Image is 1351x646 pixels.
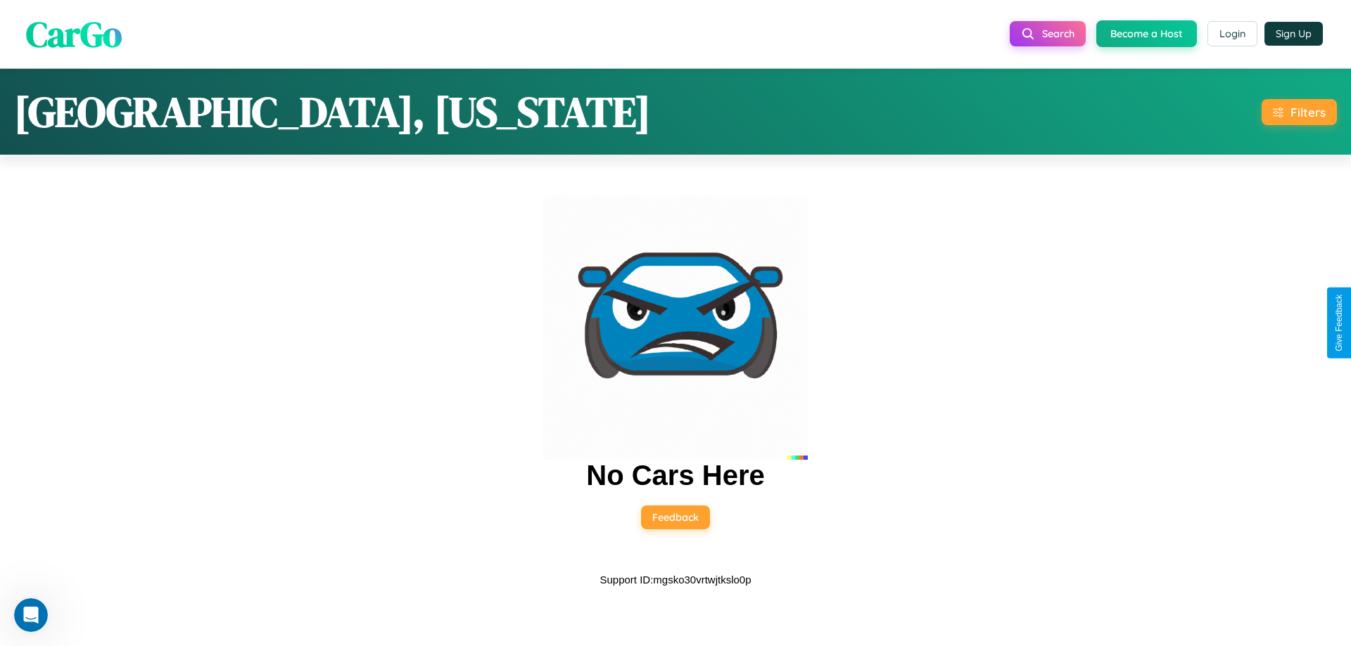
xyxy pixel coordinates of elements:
button: Filters [1262,99,1337,125]
button: Become a Host [1096,20,1197,47]
button: Feedback [641,505,710,529]
button: Search [1010,21,1086,46]
h1: [GEOGRAPHIC_DATA], [US_STATE] [14,83,651,141]
span: Search [1042,27,1074,40]
div: Give Feedback [1334,295,1344,351]
div: Filters [1290,105,1326,119]
span: CarGo [26,9,122,58]
img: car [543,195,808,460]
h2: No Cars Here [586,460,764,491]
p: Support ID: mgsko30vrtwjtkslo0p [600,570,751,589]
iframe: Intercom live chat [14,598,48,632]
button: Sign Up [1264,22,1323,46]
button: Login [1207,21,1257,46]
